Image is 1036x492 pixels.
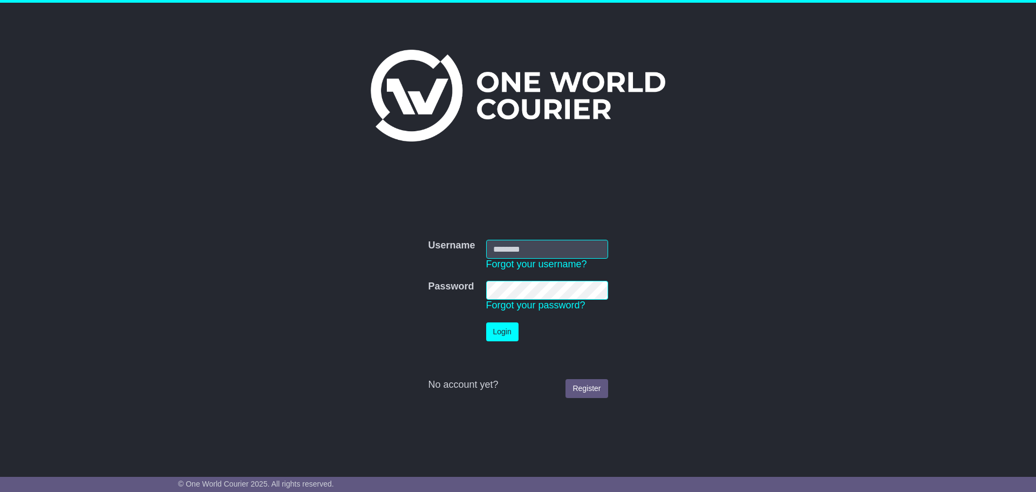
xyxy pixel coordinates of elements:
img: One World [371,50,665,141]
a: Forgot your password? [486,300,585,311]
label: Username [428,240,475,252]
div: No account yet? [428,379,608,391]
label: Password [428,281,474,293]
button: Login [486,322,519,341]
span: © One World Courier 2025. All rights reserved. [178,480,334,488]
a: Register [565,379,608,398]
a: Forgot your username? [486,259,587,269]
